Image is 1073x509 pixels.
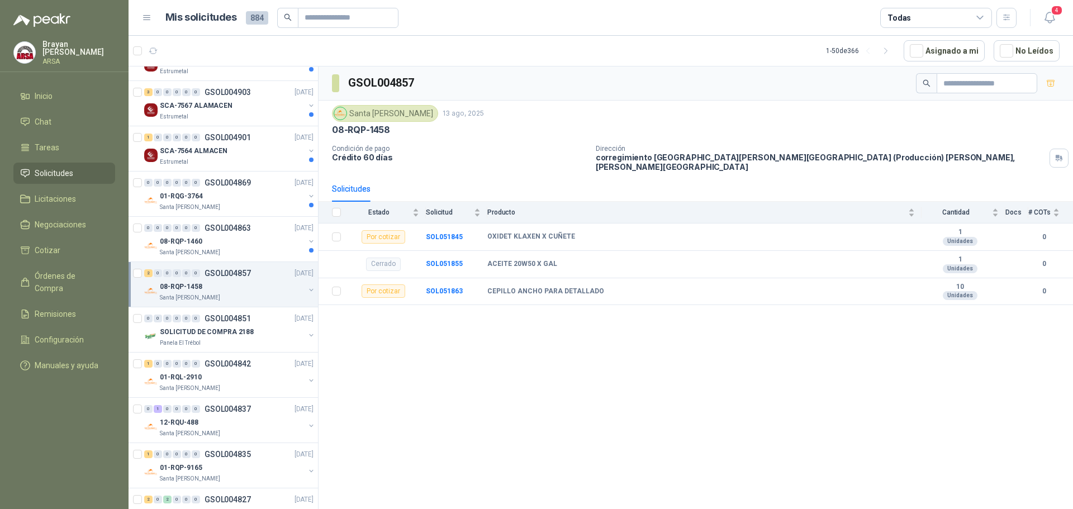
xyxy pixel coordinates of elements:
img: Company Logo [144,194,158,207]
p: 01-RQL-2910 [160,372,202,383]
a: SOL051845 [426,233,463,241]
p: GSOL004901 [205,134,251,141]
div: 0 [154,269,162,277]
div: 2 [144,269,153,277]
div: 0 [163,405,172,413]
p: Dirección [596,145,1045,153]
th: # COTs [1028,202,1073,223]
span: # COTs [1028,208,1051,216]
div: 0 [154,496,162,503]
p: Santa [PERSON_NAME] [160,293,220,302]
a: Solicitudes [13,163,115,184]
div: 0 [154,450,162,458]
div: 0 [192,134,200,141]
p: GSOL004869 [205,179,251,187]
div: 1 [144,134,153,141]
b: 0 [1028,286,1060,297]
p: GSOL004857 [205,269,251,277]
a: 0 1 0 0 0 0 GSOL004837[DATE] Company Logo12-RQU-488Santa [PERSON_NAME] [144,402,316,438]
div: 0 [173,224,181,232]
span: Órdenes de Compra [35,270,105,294]
span: search [284,13,292,21]
div: 0 [163,360,172,368]
div: 0 [192,496,200,503]
div: 0 [173,496,181,503]
b: OXIDET KLAXEN X CUÑETE [487,232,575,241]
p: Santa [PERSON_NAME] [160,429,220,438]
img: Company Logo [144,103,158,117]
b: SOL051863 [426,287,463,295]
div: 0 [182,450,191,458]
div: 0 [182,179,191,187]
div: 0 [192,269,200,277]
p: [DATE] [295,87,314,98]
img: Company Logo [144,239,158,253]
p: GSOL004842 [205,360,251,368]
span: Chat [35,116,51,128]
div: 2 [144,496,153,503]
div: 1 [144,450,153,458]
div: 0 [154,134,162,141]
b: SOL051855 [426,260,463,268]
b: ACEITE 20W50 X GAL [487,260,557,269]
button: Asignado a mi [904,40,985,61]
span: Manuales y ayuda [35,359,98,372]
p: Brayan [PERSON_NAME] [42,40,115,56]
p: 13 ago, 2025 [443,108,484,119]
div: 0 [182,405,191,413]
span: Licitaciones [35,193,76,205]
p: Condición de pago [332,145,587,153]
a: Manuales y ayuda [13,355,115,376]
div: 0 [154,360,162,368]
p: SCA-7564 ALMACEN [160,146,227,156]
a: 0 0 0 0 0 0 GSOL004863[DATE] Company Logo08-RQP-1460Santa [PERSON_NAME] [144,221,316,257]
span: Configuración [35,334,84,346]
img: Company Logo [144,330,158,343]
img: Company Logo [144,465,158,479]
div: Cerrado [366,258,401,271]
div: 0 [173,315,181,322]
h1: Mis solicitudes [165,9,237,26]
div: 0 [192,224,200,232]
a: 2 0 0 0 0 0 GSOL004857[DATE] Company Logo08-RQP-1458Santa [PERSON_NAME] [144,267,316,302]
b: 0 [1028,259,1060,269]
div: 0 [182,360,191,368]
div: 0 [144,224,153,232]
div: 0 [192,88,200,96]
a: 1 0 0 0 0 0 GSOL004835[DATE] Company Logo01-RQP-9165Santa [PERSON_NAME] [144,448,316,483]
div: 0 [192,405,200,413]
div: 0 [182,315,191,322]
p: SCA-7567 ALAMACEN [160,101,232,111]
p: Santa [PERSON_NAME] [160,248,220,257]
b: CEPILLO ANCHO PARA DETALLADO [487,287,604,296]
div: 0 [154,224,162,232]
div: 0 [163,179,172,187]
div: 0 [154,315,162,322]
span: Estado [348,208,410,216]
div: 0 [163,269,172,277]
th: Cantidad [922,202,1005,223]
p: Estrumetal [160,67,188,76]
p: Crédito 60 días [332,153,587,162]
p: Estrumetal [160,112,188,121]
a: 0 0 0 0 0 0 GSOL004851[DATE] Company LogoSOLICITUD DE COMPRA 2188Panela El Trébol [144,312,316,348]
a: 0 0 0 0 0 0 GSOL004869[DATE] Company Logo01-RQG-3764Santa [PERSON_NAME] [144,176,316,212]
button: 4 [1039,8,1060,28]
p: Santa [PERSON_NAME] [160,384,220,393]
button: No Leídos [994,40,1060,61]
img: Company Logo [144,375,158,388]
p: [DATE] [295,449,314,460]
img: Company Logo [14,42,35,63]
p: [DATE] [295,404,314,415]
p: GSOL004851 [205,315,251,322]
h3: GSOL004857 [348,74,416,92]
a: 3 0 0 0 0 0 GSOL004903[DATE] Company LogoSCA-7567 ALAMACENEstrumetal [144,85,316,121]
div: 0 [192,450,200,458]
p: 08-RQP-1458 [160,282,202,292]
p: 01-RQP-9165 [160,463,202,473]
p: corregimiento [GEOGRAPHIC_DATA][PERSON_NAME][GEOGRAPHIC_DATA] (Producción) [PERSON_NAME] , [PERSO... [596,153,1045,172]
b: 1 [922,255,999,264]
div: 0 [182,224,191,232]
img: Company Logo [144,149,158,162]
span: Remisiones [35,308,76,320]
